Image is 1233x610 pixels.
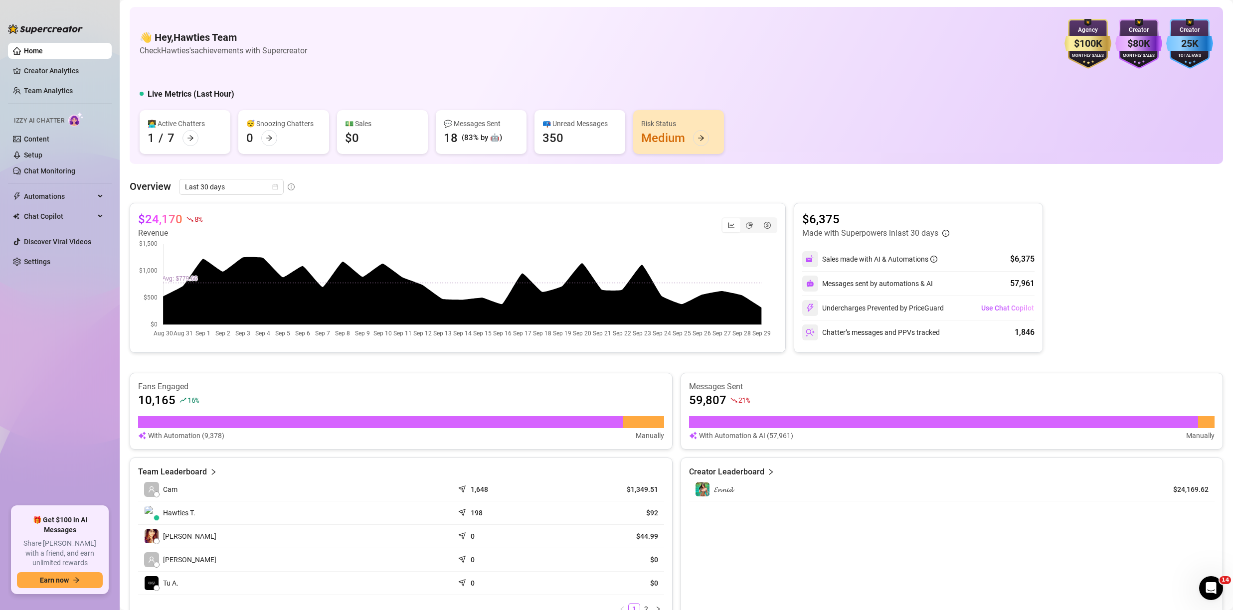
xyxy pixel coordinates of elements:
[689,430,697,441] img: svg%3e
[696,482,709,496] img: 𝓔𝓷𝓷𝓲𝓭
[471,484,488,494] article: 1,648
[68,112,84,127] img: AI Chatter
[138,392,176,408] article: 10,165
[822,254,937,265] div: Sales made with AI & Automations
[148,556,155,563] span: user
[40,576,69,584] span: Earn now
[1064,53,1111,59] div: Monthly Sales
[565,531,658,541] article: $44.99
[1166,25,1213,35] div: Creator
[806,328,815,337] img: svg%3e
[246,118,321,129] div: 😴 Snoozing Chatters
[942,230,949,237] span: info-circle
[24,208,95,224] span: Chat Copilot
[138,381,664,392] article: Fans Engaged
[246,130,253,146] div: 0
[728,222,735,229] span: line-chart
[24,63,104,79] a: Creator Analytics
[806,280,814,288] img: svg%3e
[163,578,178,589] span: Tu A.
[698,135,705,142] span: arrow-right
[24,238,91,246] a: Discover Viral Videos
[24,135,49,143] a: Content
[148,130,155,146] div: 1
[272,184,278,190] span: calendar
[1064,25,1111,35] div: Agency
[1186,430,1215,441] article: Manually
[140,30,307,44] h4: 👋 Hey, Hawties Team
[24,167,75,175] a: Chat Monitoring
[471,578,475,588] article: 0
[930,256,937,263] span: info-circle
[17,539,103,568] span: Share [PERSON_NAME] with a friend, and earn unlimited rewards
[1064,19,1111,69] img: gold-badge-CigiZidd.svg
[187,395,199,405] span: 16 %
[185,179,278,194] span: Last 30 days
[458,530,468,540] span: send
[145,529,159,543] img: Lucía
[1115,25,1162,35] div: Creator
[187,135,194,142] span: arrow-right
[1010,278,1035,290] div: 57,961
[458,506,468,516] span: send
[163,507,195,518] span: Hawties T.
[471,508,483,518] article: 198
[24,87,73,95] a: Team Analytics
[168,130,175,146] div: 7
[738,395,750,405] span: 21 %
[163,554,216,565] span: [PERSON_NAME]
[1163,484,1209,494] article: $24,169.62
[1115,53,1162,59] div: Monthly Sales
[471,531,475,541] article: 0
[24,47,43,55] a: Home
[24,188,95,204] span: Automations
[186,216,193,223] span: fall
[13,213,19,220] img: Chat Copilot
[542,118,617,129] div: 📪 Unread Messages
[210,466,217,478] span: right
[1166,36,1213,51] div: 25K
[806,304,815,312] img: svg%3e
[565,578,658,588] article: $0
[17,515,103,535] span: 🎁 Get $100 in AI Messages
[138,211,182,227] article: $24,170
[714,485,733,493] span: 𝓔𝓷𝓷𝓲𝓭
[24,258,50,266] a: Settings
[458,577,468,587] span: send
[636,430,664,441] article: Manually
[148,88,234,100] h5: Live Metrics (Last Hour)
[1010,253,1035,265] div: $6,375
[140,44,307,57] article: Check Hawties's achievements with Supercreator
[148,486,155,493] span: user
[1166,53,1213,59] div: Total Fans
[73,577,80,584] span: arrow-right
[148,430,224,441] article: With Automation (9,378)
[462,132,502,144] div: (83% by 🤖)
[1166,19,1213,69] img: blue-badge-DgoSNQY1.svg
[1115,19,1162,69] img: purple-badge-B9DA21FR.svg
[730,397,737,404] span: fall
[138,227,202,239] article: Revenue
[565,484,658,494] article: $1,349.51
[764,222,771,229] span: dollar-circle
[699,430,793,441] article: With Automation & AI (57,961)
[1199,576,1223,600] iframe: Intercom live chat
[24,151,42,159] a: Setup
[689,381,1215,392] article: Messages Sent
[802,276,933,292] div: Messages sent by automations & AI
[458,553,468,563] span: send
[565,508,658,518] article: $92
[767,466,774,478] span: right
[981,300,1035,316] button: Use Chat Copilot
[130,179,171,194] article: Overview
[802,227,938,239] article: Made with Superpowers in last 30 days
[1220,576,1231,584] span: 14
[802,300,944,316] div: Undercharges Prevented by PriceGuard
[345,118,420,129] div: 💵 Sales
[13,192,21,200] span: thunderbolt
[17,572,103,588] button: Earn nowarrow-right
[721,217,777,233] div: segmented control
[1115,36,1162,51] div: $80K
[542,130,563,146] div: 350
[163,531,216,542] span: [PERSON_NAME]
